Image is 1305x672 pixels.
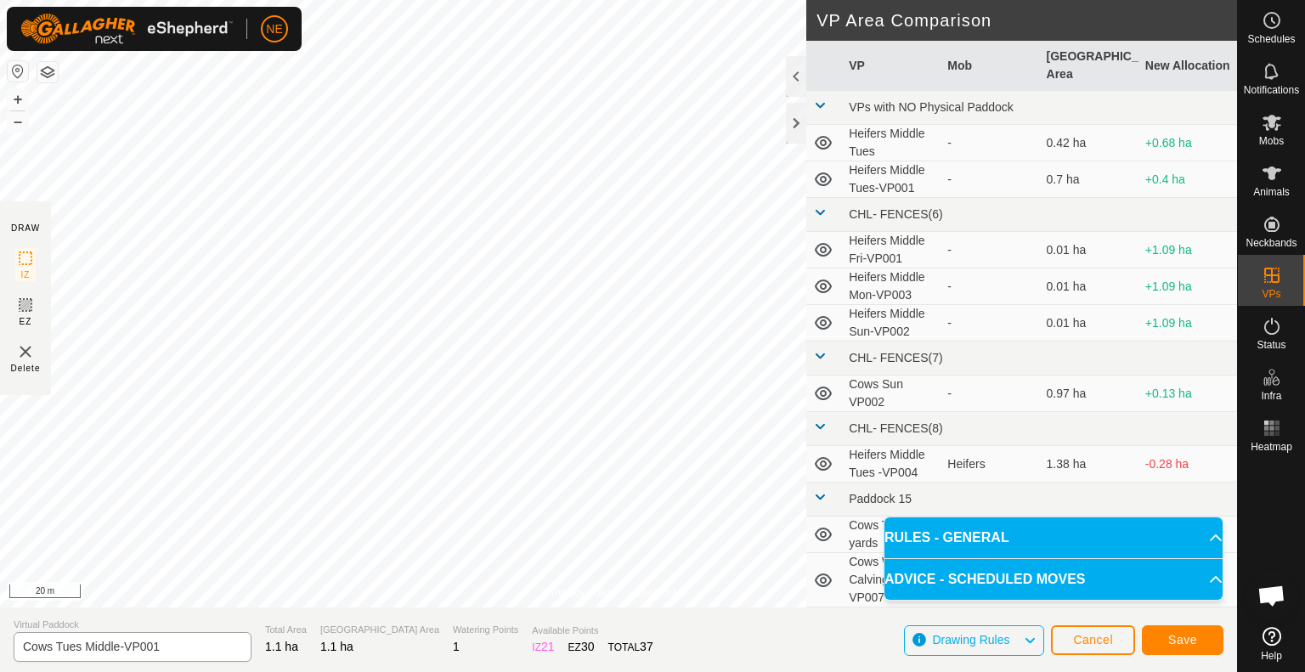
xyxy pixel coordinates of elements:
[265,623,307,637] span: Total Area
[932,633,1009,647] span: Drawing Rules
[849,100,1014,114] span: VPs with NO Physical Paddock
[1138,125,1237,161] td: +0.68 ha
[947,455,1032,473] div: Heifers
[842,553,941,607] td: Cows Wed Calving pad-VP007
[608,638,653,656] div: TOTAL
[37,62,58,82] button: Map Layers
[8,111,28,132] button: –
[842,232,941,268] td: Heifers Middle Fri-VP001
[1040,268,1138,305] td: 0.01 ha
[1073,633,1113,647] span: Cancel
[1040,161,1138,198] td: 0.7 ha
[849,492,912,505] span: Paddock 15
[320,640,353,653] span: 1.1 ha
[947,171,1032,189] div: -
[453,640,460,653] span: 1
[849,351,942,364] span: CHL- FENCES(7)
[947,278,1032,296] div: -
[884,569,1085,590] span: ADVICE - SCHEDULED MOVES
[842,305,941,342] td: Heifers Middle Sun-VP002
[884,559,1223,600] p-accordion-header: ADVICE - SCHEDULED MOVES
[551,585,615,601] a: Privacy Policy
[1247,34,1295,44] span: Schedules
[1259,136,1284,146] span: Mobs
[15,342,36,362] img: VP
[20,14,233,44] img: Gallagher Logo
[1262,289,1280,299] span: VPs
[1142,625,1223,655] button: Save
[842,125,941,161] td: Heifers Middle Tues
[532,624,652,638] span: Available Points
[266,20,282,38] span: NE
[1040,446,1138,483] td: 1.38 ha
[842,41,941,91] th: VP
[320,623,439,637] span: [GEOGRAPHIC_DATA] Area
[947,241,1032,259] div: -
[849,421,942,435] span: CHL- FENCES(8)
[1138,41,1237,91] th: New Allocation
[20,315,32,328] span: EZ
[21,268,31,281] span: IZ
[947,314,1032,332] div: -
[11,362,41,375] span: Delete
[1138,232,1237,268] td: +1.09 ha
[1246,238,1297,248] span: Neckbands
[842,268,941,305] td: Heifers Middle Mon-VP003
[1040,232,1138,268] td: 0.01 ha
[842,446,941,483] td: Heifers Middle Tues -VP004
[1244,85,1299,95] span: Notifications
[541,640,555,653] span: 21
[842,517,941,553] td: Cows Thurs Old yards
[884,517,1223,558] p-accordion-header: RULES - GENERAL
[581,640,595,653] span: 30
[947,134,1032,152] div: -
[1261,651,1282,661] span: Help
[1138,305,1237,342] td: +1.09 ha
[1040,41,1138,91] th: [GEOGRAPHIC_DATA] Area
[842,161,941,198] td: Heifers Middle Tues-VP001
[1238,620,1305,668] a: Help
[1138,376,1237,412] td: +0.13 ha
[1138,161,1237,198] td: +0.4 ha
[1040,125,1138,161] td: 0.42 ha
[265,640,298,653] span: 1.1 ha
[8,61,28,82] button: Reset Map
[947,385,1032,403] div: -
[11,222,40,234] div: DRAW
[453,623,518,637] span: Watering Points
[636,585,686,601] a: Contact Us
[1257,340,1285,350] span: Status
[1251,442,1292,452] span: Heatmap
[884,528,1009,548] span: RULES - GENERAL
[1040,305,1138,342] td: 0.01 ha
[1040,376,1138,412] td: 0.97 ha
[1168,633,1197,647] span: Save
[1253,187,1290,197] span: Animals
[1261,391,1281,401] span: Infra
[842,376,941,412] td: Cows Sun VP002
[1138,268,1237,305] td: +1.09 ha
[1246,570,1297,621] div: Open chat
[640,640,653,653] span: 37
[941,41,1039,91] th: Mob
[1138,446,1237,483] td: -0.28 ha
[816,10,1237,31] h2: VP Area Comparison
[14,618,251,632] span: Virtual Paddock
[8,89,28,110] button: +
[849,207,942,221] span: CHL- FENCES(6)
[1051,625,1135,655] button: Cancel
[532,638,554,656] div: IZ
[568,638,595,656] div: EZ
